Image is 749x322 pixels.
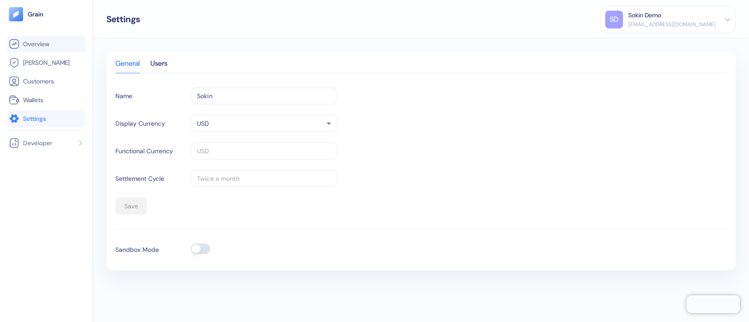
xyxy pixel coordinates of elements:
span: Developer [23,139,52,147]
div: USD [191,115,337,132]
img: logo-tablet-V2.svg [9,7,23,21]
span: [PERSON_NAME] [23,58,70,67]
label: Functional Currency [115,147,173,156]
div: SD [605,11,623,28]
a: Wallets [9,95,84,105]
a: [PERSON_NAME] [9,57,84,68]
div: Users [150,60,167,73]
img: logo [28,11,44,17]
div: General [115,60,140,73]
a: Settings [9,113,84,124]
div: [EMAIL_ADDRESS][DOMAIN_NAME] [628,20,716,28]
a: Overview [9,39,84,49]
iframe: Chatra live chat [686,295,740,313]
div: Settings [106,15,140,24]
div: Sokin Demo [628,11,661,20]
label: Sandbox Mode [115,245,159,254]
span: Settings [23,114,46,123]
span: Wallets [23,95,43,104]
span: Customers [23,77,54,86]
label: Name [115,91,132,101]
label: Display Currency [115,119,165,128]
label: Settlement Cycle [115,174,164,183]
span: Overview [23,40,49,48]
a: Customers [9,76,84,87]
